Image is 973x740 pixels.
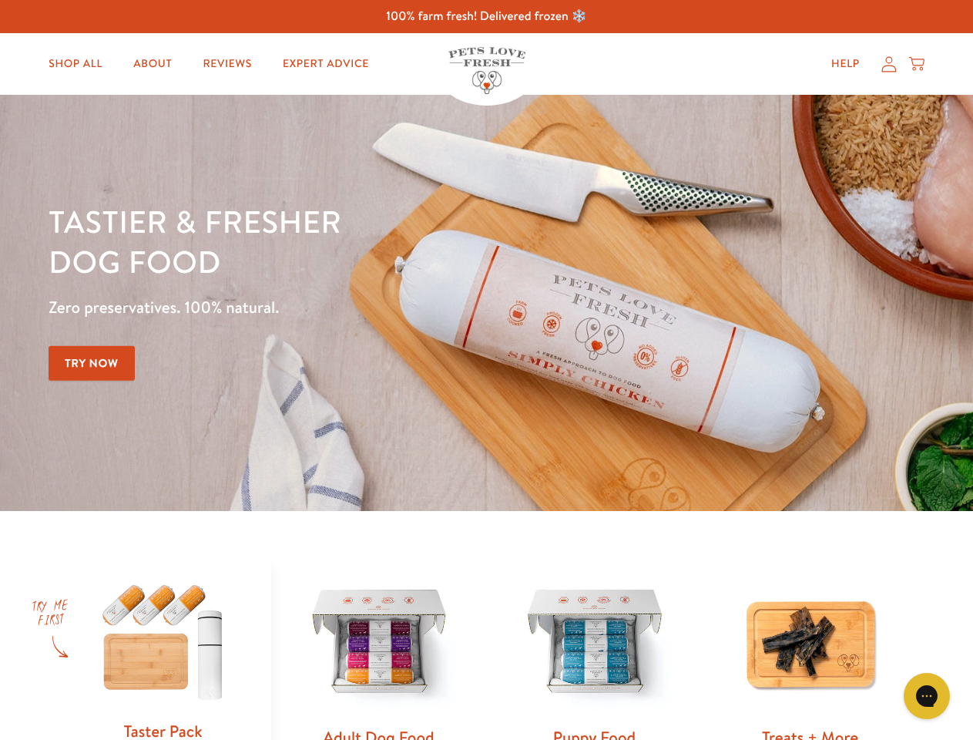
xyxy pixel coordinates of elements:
[121,49,184,79] a: About
[49,346,135,381] a: Try Now
[49,294,632,321] p: Zero preservatives. 100% natural.
[819,49,872,79] a: Help
[190,49,263,79] a: Reviews
[36,49,115,79] a: Shop All
[896,668,958,725] iframe: Gorgias live chat messenger
[270,49,381,79] a: Expert Advice
[448,47,525,94] img: Pets Love Fresh
[49,201,632,281] h1: Tastier & fresher dog food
